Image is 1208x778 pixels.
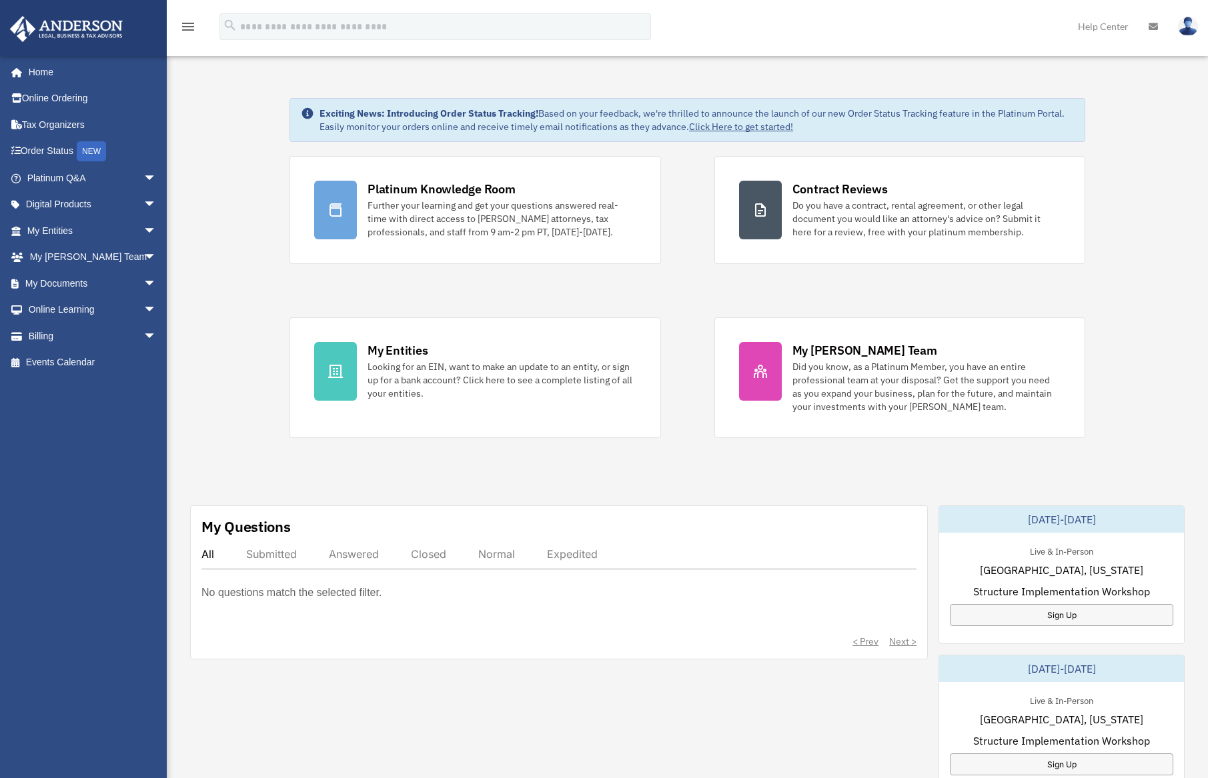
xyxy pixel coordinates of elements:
a: Platinum Knowledge Room Further your learning and get your questions answered real-time with dire... [289,156,660,264]
a: Click Here to get started! [689,121,793,133]
strong: Exciting News: Introducing Order Status Tracking! [320,107,538,119]
div: My [PERSON_NAME] Team [792,342,937,359]
a: Events Calendar [9,349,177,376]
div: [DATE]-[DATE] [939,506,1184,533]
div: Based on your feedback, we're thrilled to announce the launch of our new Order Status Tracking fe... [320,107,1074,133]
a: Contract Reviews Do you have a contract, rental agreement, or other legal document you would like... [714,156,1085,264]
span: arrow_drop_down [143,270,170,297]
div: My Entities [368,342,428,359]
img: Anderson Advisors Platinum Portal [6,16,127,42]
div: Submitted [246,547,297,561]
a: Sign Up [950,753,1173,775]
div: Live & In-Person [1019,543,1104,557]
i: search [223,18,237,33]
span: arrow_drop_down [143,165,170,192]
i: menu [180,19,196,35]
div: All [201,547,214,561]
span: Structure Implementation Workshop [973,583,1150,599]
div: Contract Reviews [792,181,888,197]
a: menu [180,23,196,35]
a: Online Ordering [9,85,177,112]
div: Closed [411,547,446,561]
span: arrow_drop_down [143,217,170,245]
img: User Pic [1178,17,1198,36]
a: My Entitiesarrow_drop_down [9,217,177,244]
div: Answered [329,547,379,561]
a: My [PERSON_NAME] Teamarrow_drop_down [9,244,177,271]
a: Home [9,59,170,85]
span: [GEOGRAPHIC_DATA], [US_STATE] [980,562,1143,578]
a: My [PERSON_NAME] Team Did you know, as a Platinum Member, you have an entire professional team at... [714,317,1085,438]
a: Online Learningarrow_drop_down [9,297,177,323]
span: arrow_drop_down [143,191,170,219]
p: No questions match the selected filter. [201,583,382,602]
span: [GEOGRAPHIC_DATA], [US_STATE] [980,711,1143,727]
span: arrow_drop_down [143,323,170,350]
div: Looking for an EIN, want to make an update to an entity, or sign up for a bank account? Click her... [368,360,636,400]
a: Billingarrow_drop_down [9,323,177,349]
div: Further your learning and get your questions answered real-time with direct access to [PERSON_NAM... [368,199,636,239]
div: Did you know, as a Platinum Member, you have an entire professional team at your disposal? Get th... [792,360,1061,413]
div: Live & In-Person [1019,693,1104,707]
div: NEW [77,141,106,161]
a: Sign Up [950,604,1173,626]
div: Expedited [547,547,598,561]
span: Structure Implementation Workshop [973,733,1150,749]
span: arrow_drop_down [143,244,170,271]
div: Normal [478,547,515,561]
span: arrow_drop_down [143,297,170,324]
a: Tax Organizers [9,111,177,138]
a: My Documentsarrow_drop_down [9,270,177,297]
a: Order StatusNEW [9,138,177,165]
a: My Entities Looking for an EIN, want to make an update to an entity, or sign up for a bank accoun... [289,317,660,438]
div: Do you have a contract, rental agreement, or other legal document you would like an attorney's ad... [792,199,1061,239]
div: [DATE]-[DATE] [939,655,1184,682]
div: Platinum Knowledge Room [368,181,516,197]
div: My Questions [201,517,291,537]
a: Digital Productsarrow_drop_down [9,191,177,218]
a: Platinum Q&Aarrow_drop_down [9,165,177,191]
